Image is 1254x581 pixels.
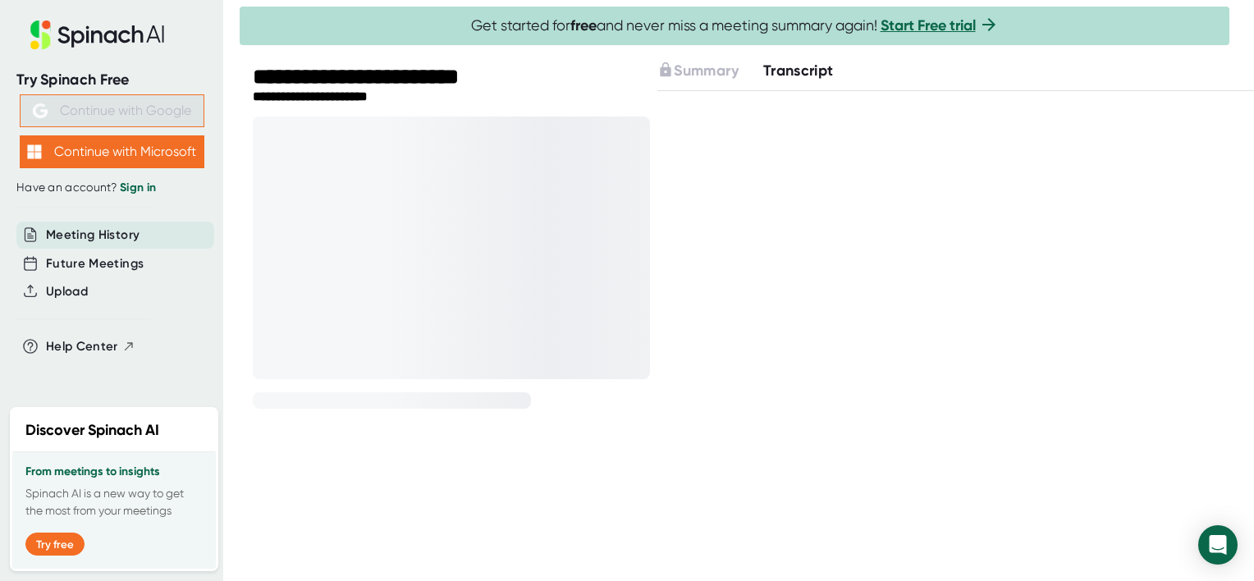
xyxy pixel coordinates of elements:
button: Continue with Google [20,94,204,127]
div: Try Spinach Free [16,71,207,89]
b: free [570,16,597,34]
span: Help Center [46,337,118,356]
span: Transcript [763,62,834,80]
img: Aehbyd4JwY73AAAAAElFTkSuQmCC [33,103,48,118]
h3: From meetings to insights [25,465,203,478]
button: Summary [657,60,738,82]
button: Transcript [763,60,834,82]
div: Upgrade to access [657,60,762,82]
button: Upload [46,282,88,301]
p: Spinach AI is a new way to get the most from your meetings [25,485,203,519]
span: Summary [674,62,738,80]
a: Start Free trial [881,16,976,34]
button: Try free [25,533,85,556]
div: Open Intercom Messenger [1198,525,1238,565]
h2: Discover Spinach AI [25,419,159,441]
a: Sign in [120,181,156,194]
div: Have an account? [16,181,207,195]
button: Help Center [46,337,135,356]
button: Meeting History [46,226,140,245]
button: Continue with Microsoft [20,135,204,168]
button: Future Meetings [46,254,144,273]
span: Get started for and never miss a meeting summary again! [471,16,999,35]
